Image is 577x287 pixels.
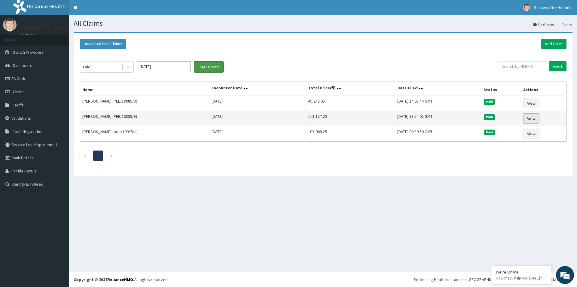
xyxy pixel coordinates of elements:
[556,22,572,27] li: Claims
[523,98,539,108] a: View
[80,126,209,142] td: [PERSON_NAME] (pee/10085/a)
[80,95,209,111] td: [PERSON_NAME] (PEE/10085/D)
[13,102,24,108] span: Tariffs
[107,277,133,282] a: RelianceHMO
[484,99,495,104] span: Paid
[395,82,481,96] th: Date Filed
[74,19,572,27] h1: All Claims
[523,4,530,11] img: User Image
[414,277,572,283] div: Redefining Heath Insurance in [GEOGRAPHIC_DATA] using Telemedicine and Data Science!
[533,22,555,27] a: Dashboard
[498,61,547,71] input: Search by HMO ID
[209,126,305,142] td: [DATE]
[484,114,495,120] span: Paid
[3,18,17,31] img: User Image
[21,33,35,37] a: Online
[395,126,481,142] td: [DATE] 09:39:50 GMT
[481,82,521,96] th: Status
[541,39,566,49] a: Add Claim
[534,5,572,10] span: Success Life Hospital
[209,95,305,111] td: [DATE]
[69,272,577,287] footer: All rights reserved.
[523,113,539,124] a: View
[209,82,305,96] th: Encounter Date
[13,129,44,134] span: Tariff Negotiation
[80,82,209,96] th: Name
[496,269,547,275] div: We're Online!
[21,24,71,30] p: Success Life Hospital
[305,111,395,126] td: 113,127.25
[521,82,566,96] th: Actions
[97,153,99,158] a: Page 1 is your current page
[13,89,25,94] span: Claims
[80,111,209,126] td: [PERSON_NAME] (PEE/10085/E)
[305,95,395,111] td: 49,243.95
[80,39,126,49] button: Download Paid Claims
[523,129,539,139] a: View
[137,61,191,72] input: Select Month and Year
[194,61,224,73] button: Filter Claims
[496,276,547,281] p: How may I help you today?
[305,82,395,96] th: Total Price(₦)
[83,64,90,70] div: Paid
[13,63,32,68] span: Dashboard
[110,153,113,158] a: Next page
[484,130,495,135] span: Paid
[74,277,134,282] strong: Copyright © 2017 .
[13,49,44,55] span: Switch Providers
[395,95,481,111] td: [DATE] 14:03:44 GMT
[209,111,305,126] td: [DATE]
[395,111,481,126] td: [DATE] 13:54:02 GMT
[549,61,566,71] input: Search
[305,126,395,142] td: 103,969.25
[84,153,86,158] a: Previous page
